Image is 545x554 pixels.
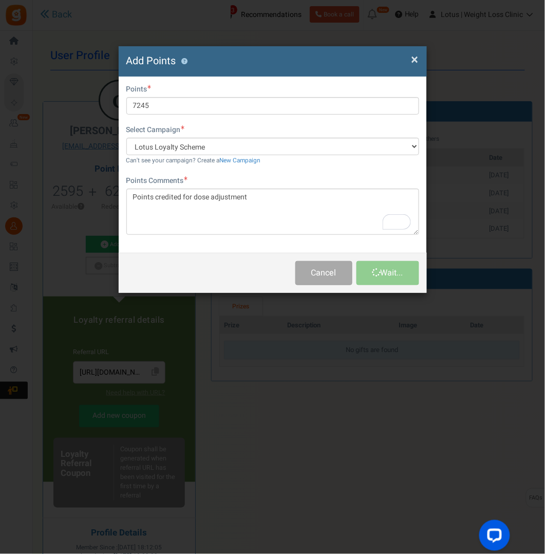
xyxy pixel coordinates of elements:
[126,125,185,135] label: Select Campaign
[181,58,188,65] button: ?
[411,50,419,69] span: ×
[126,156,261,165] small: Can't see your campaign? Create a
[126,189,419,235] textarea: To enrich screen reader interactions, please activate Accessibility in Grammarly extension settings
[295,261,352,285] button: Cancel
[126,53,176,68] span: Add Points
[126,176,188,186] label: Points Comments
[126,84,152,95] label: Points
[220,156,261,165] a: New Campaign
